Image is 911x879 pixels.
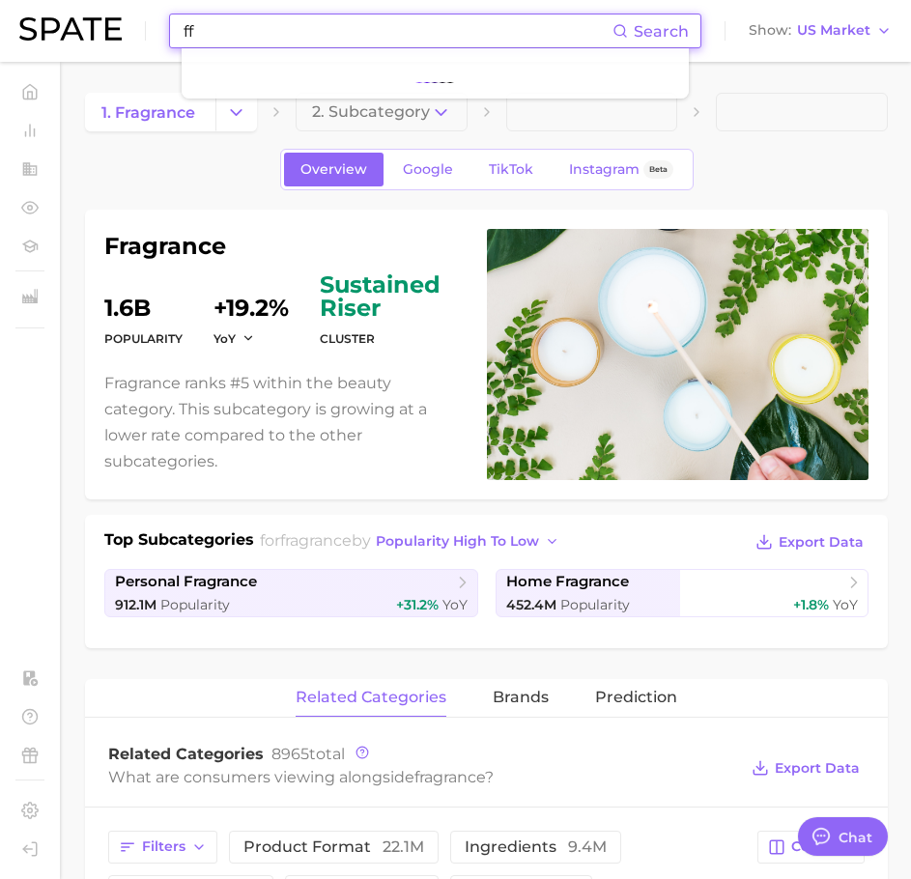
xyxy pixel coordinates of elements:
[493,689,549,706] span: brands
[108,831,217,864] button: Filters
[85,93,215,131] a: 1. fragrance
[744,18,897,43] button: ShowUS Market
[320,327,464,351] dt: cluster
[300,161,367,178] span: Overview
[749,25,791,36] span: Show
[634,22,689,41] span: Search
[797,25,870,36] span: US Market
[280,531,352,550] span: fragrance
[560,596,630,613] span: Popularity
[386,153,470,186] a: Google
[506,573,629,591] span: home fragrance
[649,161,668,178] span: Beta
[115,596,157,613] span: 912.1m
[15,835,44,864] a: Log out. Currently logged in with e-mail anna.katsnelson@mane.com.
[791,838,854,855] span: Columns
[182,14,612,47] input: Search here for a brand, industry, or ingredient
[779,534,864,551] span: Export Data
[271,745,309,763] span: 8965
[569,161,640,178] span: Instagram
[104,327,183,351] dt: Popularity
[489,161,533,178] span: TikTok
[757,831,865,864] button: Columns
[214,330,255,347] button: YoY
[115,573,257,591] span: personal fragrance
[320,273,464,320] span: sustained riser
[371,528,565,554] button: popularity high to low
[104,569,478,617] a: personal fragrance912.1m Popularity+31.2% YoY
[442,596,468,613] span: YoY
[108,745,264,763] span: Related Categories
[595,689,677,706] span: Prediction
[214,330,236,347] span: YoY
[271,745,345,763] span: total
[568,837,607,856] span: 9.4m
[104,370,464,475] p: Fragrance ranks #5 within the beauty category. This subcategory is growing at a lower rate compar...
[160,596,230,613] span: Popularity
[284,153,384,186] a: Overview
[312,103,430,121] span: 2. Subcategory
[296,689,446,706] span: related categories
[101,103,195,122] span: 1. fragrance
[214,273,289,320] dd: +19.2%
[506,596,556,613] span: 452.4m
[496,569,869,617] a: home fragrance452.4m Popularity+1.8% YoY
[465,839,607,855] span: ingredients
[747,754,865,781] button: Export Data
[553,153,690,186] a: InstagramBeta
[19,17,122,41] img: SPATE
[833,596,858,613] span: YoY
[793,596,829,613] span: +1.8%
[104,528,254,557] h1: Top Subcategories
[104,235,464,258] h1: fragrance
[383,837,424,856] span: 22.1m
[472,153,550,186] a: TikTok
[775,760,860,777] span: Export Data
[296,93,468,131] button: 2. Subcategory
[376,533,539,550] span: popularity high to low
[108,764,737,790] div: What are consumers viewing alongside ?
[215,93,257,131] button: Change Category
[403,161,453,178] span: Google
[104,273,183,320] dd: 1.6b
[414,768,485,786] span: fragrance
[396,596,439,613] span: +31.2%
[142,838,185,855] span: Filters
[243,839,424,855] span: product format
[260,531,565,550] span: for by
[751,528,868,555] button: Export Data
